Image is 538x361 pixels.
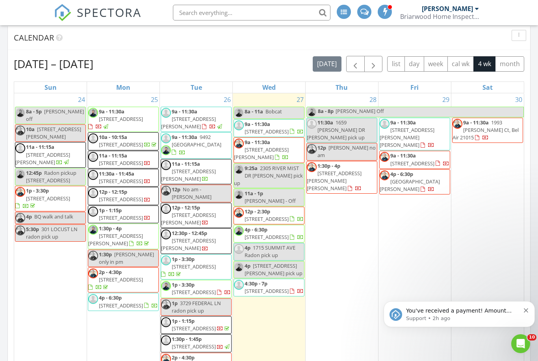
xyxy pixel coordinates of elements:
a: 11a - 11:15a [STREET_ADDRESS] [99,152,150,167]
span: 11a - 11:15a [172,160,200,167]
img: img_1860.png [15,226,25,235]
img: default-user-f0147aede5fd5fa78ca7ade42f37bd4542148d508eef1c3d3ea960f66861d68b.jpg [88,133,98,143]
h2: [DATE] – [DATE] [14,56,93,72]
button: [DATE] [313,56,341,72]
a: 12p - 12:15p [STREET_ADDRESS] [88,187,159,205]
span: [PERSON_NAME] only in pm [99,251,154,265]
a: 9a - 11:30a [STREET_ADDRESS] [88,108,143,130]
span: [STREET_ADDRESS] [390,160,434,167]
a: 9a - 11:30a [STREET_ADDRESS][PERSON_NAME] [234,137,304,163]
a: Go to August 29, 2025 [441,93,451,106]
a: 9a - 11:30a [STREET_ADDRESS][PERSON_NAME][PERSON_NAME] [379,118,450,151]
span: 12p - 12:15p [99,188,127,195]
img: img_1861.png [234,262,244,272]
img: img_1861.png [161,281,171,291]
span: 3729 FEDERAL LN radon pick up [172,300,221,314]
a: Go to August 27, 2025 [295,93,305,106]
span: 9a - 11:30a [390,152,416,159]
a: 11a - 11:15a [STREET_ADDRESS][PERSON_NAME] [15,142,86,168]
a: 4:30p - 7p [STREET_ADDRESS] [234,279,304,296]
a: 1:30p - 1:45p [STREET_ADDRESS] [172,335,231,350]
span: [STREET_ADDRESS][PERSON_NAME] [161,211,216,226]
span: 1:30p - 1:45p [172,335,202,342]
iframe: Intercom notifications message [380,285,538,340]
a: 4p - 6:30p [STREET_ADDRESS] [245,226,304,241]
span: [STREET_ADDRESS][PERSON_NAME] [26,126,81,140]
span: [PERSON_NAME] off [26,108,84,122]
a: 1p - 1:15p [STREET_ADDRESS] [172,317,231,332]
a: 1p - 3:30p [STREET_ADDRESS] [161,255,216,278]
a: Monday [115,82,132,93]
span: 11a - 11:15a [26,143,54,150]
img: default-user-f0147aede5fd5fa78ca7ade42f37bd4542148d508eef1c3d3ea960f66861d68b.jpg [307,119,317,129]
a: Saturday [481,82,494,93]
span: [STREET_ADDRESS] [99,115,143,122]
span: 1p - 1:15p [99,207,122,214]
img: img_1861.png [234,165,244,174]
a: 12p - 12:15p [STREET_ADDRESS][PERSON_NAME] [161,203,232,228]
a: 9a - 11:30a 9492 [GEOGRAPHIC_DATA] [161,132,232,158]
span: [STREET_ADDRESS][PERSON_NAME][PERSON_NAME] [380,126,434,148]
a: 2p - 4:30p [STREET_ADDRESS] [88,268,143,291]
span: No am - [PERSON_NAME] [172,186,211,200]
a: 12:30p - 12:45p [STREET_ADDRESS][PERSON_NAME] [161,230,216,252]
span: [STREET_ADDRESS] [245,128,289,135]
span: 9a - 11:30a [390,119,416,126]
span: [STREET_ADDRESS][PERSON_NAME] [15,151,70,166]
span: [STREET_ADDRESS] [245,233,289,241]
span: 1:30p [99,251,112,258]
img: default-user-f0147aede5fd5fa78ca7ade42f37bd4542148d508eef1c3d3ea960f66861d68b.jpg [161,255,171,265]
div: Briarwood Home Inspections [400,13,479,20]
span: 2p - 4:30p [172,354,195,361]
img: img_1860.png [161,300,171,309]
img: img_1861.png [234,190,244,200]
span: 1p - 3:30p [172,255,195,263]
button: Previous [346,56,365,72]
img: img_1860.png [15,187,25,197]
span: [STREET_ADDRESS][PERSON_NAME] [161,237,216,252]
a: 1p - 1:15p [STREET_ADDRESS] [161,316,232,334]
span: [PERSON_NAME] Off [336,107,384,115]
img: default-user-f0147aede5fd5fa78ca7ade42f37bd4542148d508eef1c3d3ea960f66861d68b.jpg [161,335,171,345]
button: list [387,56,405,72]
img: default-user-f0147aede5fd5fa78ca7ade42f37bd4542148d508eef1c3d3ea960f66861d68b.jpg [88,170,98,180]
span: 9a - 11:30a [99,108,124,115]
a: 4p - 6:30p [GEOGRAPHIC_DATA][PERSON_NAME] [380,170,440,193]
img: default-user-f0147aede5fd5fa78ca7ade42f37bd4542148d508eef1c3d3ea960f66861d68b.jpg [88,294,98,304]
span: 4p [26,213,32,220]
span: 1659 [PERSON_NAME] DR [PERSON_NAME] pick up [307,119,365,141]
span: [STREET_ADDRESS] [99,302,143,309]
a: 12p - 12:15p [STREET_ADDRESS] [99,188,150,203]
input: Search everything... [173,5,330,20]
span: 12p - 2:30p [245,208,270,215]
span: [PERSON_NAME] no am [317,144,376,159]
a: 11a - 11:15a [STREET_ADDRESS][PERSON_NAME] [161,160,216,182]
span: [STREET_ADDRESS] [99,196,143,203]
a: 9a - 11:30a [STREET_ADDRESS][PERSON_NAME] [234,139,289,161]
img: img_1860.png [380,152,390,162]
span: [STREET_ADDRESS] [99,276,143,283]
a: Go to August 24, 2025 [76,93,87,106]
img: default-user-f0147aede5fd5fa78ca7ade42f37bd4542148d508eef1c3d3ea960f66861d68b.jpg [161,160,171,170]
a: 1:30p - 4p [STREET_ADDRESS][PERSON_NAME] [88,224,159,249]
span: Radon pickup [STREET_ADDRESS] [26,169,76,184]
a: Friday [409,82,420,93]
a: 9a - 11:30a [STREET_ADDRESS] [245,120,304,135]
span: 301 LOCUST LN radon pick up [26,226,78,240]
a: 9a - 11:30a [STREET_ADDRESS] [88,107,159,132]
img: img_1861.png [234,226,244,236]
a: 1p - 3:30p [STREET_ADDRESS] [15,187,70,209]
a: 11a - 11:15a [STREET_ADDRESS][PERSON_NAME] [161,159,232,185]
span: 9a - 11:30a [245,120,270,128]
a: 1:30p - 4p [STREET_ADDRESS][PERSON_NAME] [88,225,150,247]
img: img_1860.png [380,170,390,180]
a: 12:30p - 12:45p [STREET_ADDRESS][PERSON_NAME] [161,228,232,254]
a: 11:30a - 11:45a [STREET_ADDRESS] [99,170,150,185]
span: [STREET_ADDRESS] [26,195,70,202]
img: default-user-f0147aede5fd5fa78ca7ade42f37bd4542148d508eef1c3d3ea960f66861d68b.jpg [88,207,98,217]
span: 9:25a [245,165,258,172]
a: Go to August 25, 2025 [149,93,160,106]
button: 4 wk [473,56,495,72]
